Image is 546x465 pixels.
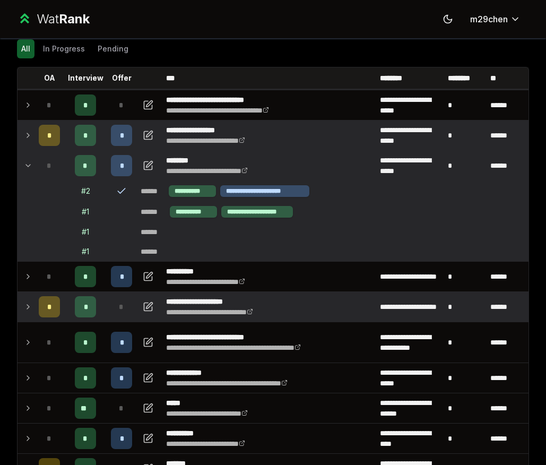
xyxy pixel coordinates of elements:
[44,73,55,83] p: OA
[59,11,90,27] span: Rank
[81,186,90,196] div: # 2
[17,11,90,28] a: WatRank
[82,206,89,217] div: # 1
[82,246,89,257] div: # 1
[37,11,90,28] div: Wat
[17,39,34,58] button: All
[112,73,132,83] p: Offer
[470,13,508,25] span: m29chen
[462,10,529,29] button: m29chen
[39,39,89,58] button: In Progress
[68,73,103,83] p: Interview
[82,227,89,237] div: # 1
[93,39,133,58] button: Pending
